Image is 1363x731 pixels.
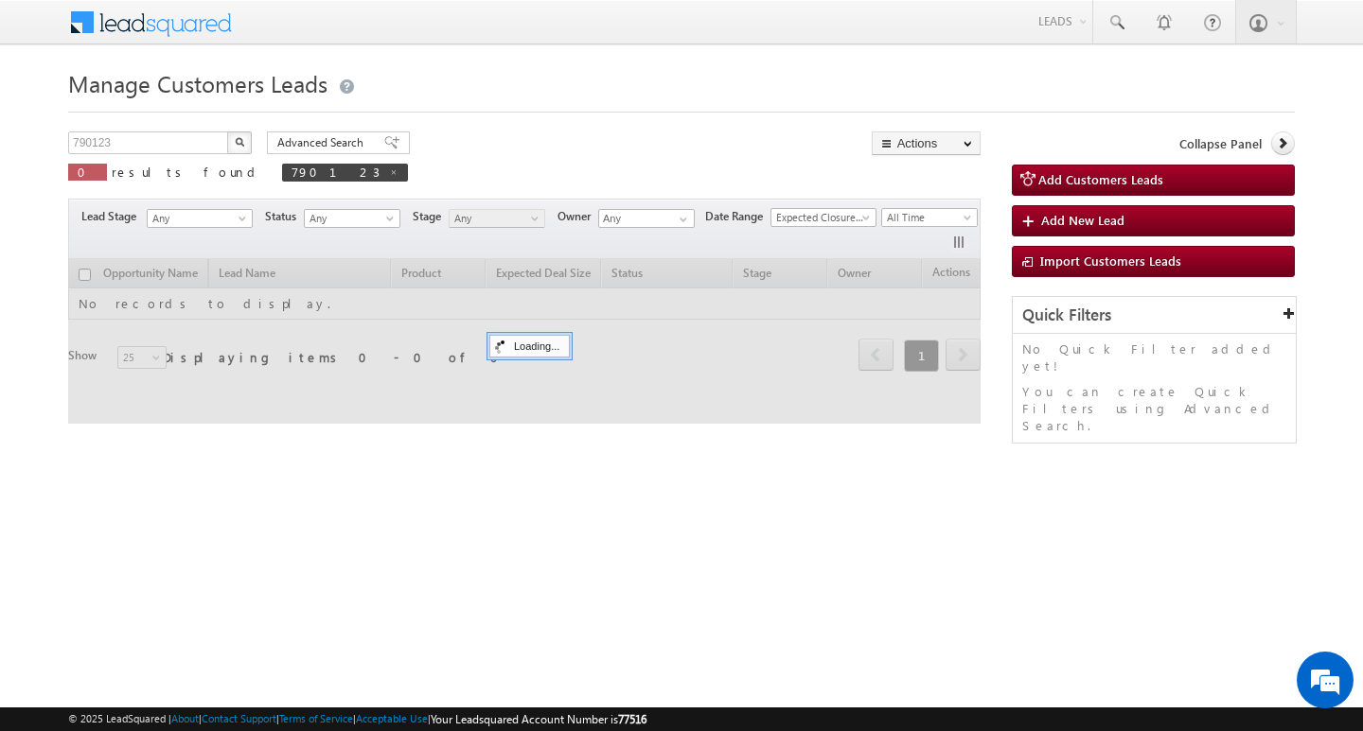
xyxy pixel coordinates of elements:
span: Import Customers Leads [1040,252,1181,269]
a: Any [449,209,545,228]
span: Owner [558,208,598,225]
img: Search [235,137,244,147]
span: Stage [413,208,449,225]
span: Any [148,210,246,227]
a: Acceptable Use [356,712,428,724]
span: 790123 [292,164,380,180]
div: Quick Filters [1013,297,1296,334]
a: Show All Items [669,210,693,229]
a: All Time [881,208,978,227]
span: Any [305,210,395,227]
span: © 2025 LeadSquared | | | | | [68,710,646,728]
span: Your Leadsquared Account Number is [431,712,646,726]
a: Expected Closure Date [770,208,876,227]
a: Any [147,209,253,228]
span: All Time [882,209,972,226]
p: You can create Quick Filters using Advanced Search. [1022,383,1286,434]
span: Add Customers Leads [1038,171,1163,187]
span: Add New Lead [1041,212,1124,228]
span: Collapse Panel [1179,135,1262,152]
a: Any [304,209,400,228]
span: 0 [78,164,97,180]
span: Expected Closure Date [771,209,870,226]
span: Manage Customers Leads [68,68,327,98]
span: 77516 [618,712,646,726]
input: Type to Search [598,209,695,228]
span: Status [265,208,304,225]
p: No Quick Filter added yet! [1022,340,1286,374]
span: Date Range [705,208,770,225]
span: Any [450,210,540,227]
span: Advanced Search [277,134,369,151]
a: Contact Support [202,712,276,724]
a: Terms of Service [279,712,353,724]
a: About [171,712,199,724]
span: Lead Stage [81,208,144,225]
span: results found [112,164,262,180]
div: Loading... [489,335,570,357]
button: Actions [872,131,981,155]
